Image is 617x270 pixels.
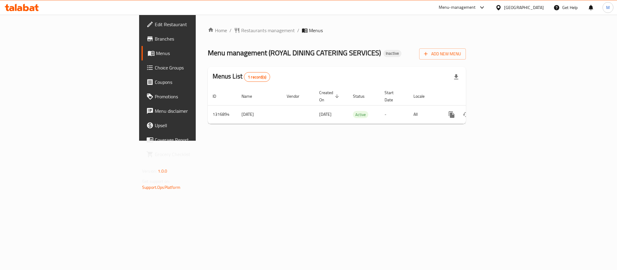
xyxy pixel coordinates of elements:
[440,87,507,106] th: Actions
[213,93,224,100] span: ID
[142,60,242,75] a: Choice Groups
[606,4,610,11] span: M
[353,93,372,100] span: Status
[444,107,459,122] button: more
[142,32,242,46] a: Branches
[155,78,237,86] span: Coupons
[208,87,507,124] table: enhanced table
[244,72,270,82] div: Total records count
[142,133,242,147] a: Coverage Report
[287,93,307,100] span: Vendor
[142,183,180,191] a: Support.OpsPlatform
[383,51,401,56] span: Inactive
[155,107,237,115] span: Menu disclaimer
[297,27,299,34] li: /
[244,74,270,80] span: 1 record(s)
[504,4,544,11] div: [GEOGRAPHIC_DATA]
[241,27,295,34] span: Restaurants management
[213,72,270,82] h2: Menus List
[409,105,440,124] td: All
[380,105,409,124] td: -
[234,27,295,34] a: Restaurants management
[155,35,237,42] span: Branches
[208,27,466,34] nav: breadcrumb
[155,122,237,129] span: Upsell
[142,46,242,60] a: Menus
[142,118,242,133] a: Upsell
[142,89,242,104] a: Promotions
[419,48,466,60] button: Add New Menu
[156,50,237,57] span: Menus
[309,27,323,34] span: Menus
[237,105,282,124] td: [DATE]
[353,111,368,118] span: Active
[142,17,242,32] a: Edit Restaurant
[142,167,157,175] span: Version:
[142,75,242,89] a: Coupons
[385,89,401,103] span: Start Date
[142,177,170,185] span: Get support on:
[459,107,473,122] button: Change Status
[383,50,401,57] div: Inactive
[155,64,237,71] span: Choice Groups
[142,147,242,161] a: Grocery Checklist
[155,93,237,100] span: Promotions
[424,50,461,58] span: Add New Menu
[208,46,381,60] span: Menu management ( ROYAL DINING CATERING SERVICES )
[158,167,167,175] span: 1.0.0
[155,136,237,143] span: Coverage Report
[439,4,476,11] div: Menu-management
[142,104,242,118] a: Menu disclaimer
[242,93,260,100] span: Name
[449,70,463,84] div: Export file
[413,93,432,100] span: Locale
[319,110,332,118] span: [DATE]
[319,89,341,103] span: Created On
[155,151,237,158] span: Grocery Checklist
[155,21,237,28] span: Edit Restaurant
